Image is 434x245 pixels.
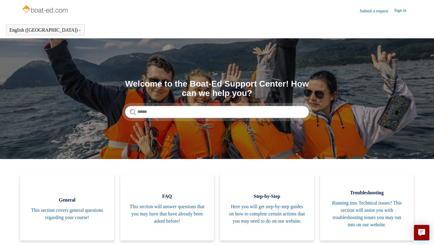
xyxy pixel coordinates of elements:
[120,174,214,240] a: FAQ This section will answer questions that you may have that have already been asked before!
[360,8,394,14] a: Submit a request
[29,207,105,221] span: This section covers general questions regarding your course!
[29,196,105,204] span: General
[129,193,205,200] span: FAQ
[329,199,405,228] span: Running into Technical issues? This section will assist you with troubleshooting issues you may r...
[125,79,309,98] h1: Welcome to the Boat-Ed Support Center! How can we help you?
[129,203,205,225] span: This section will answer questions that you may have that have already been asked before!
[320,174,414,240] a: Troubleshooting Running into Technical issues? This section will assist you with troubleshooting ...
[22,4,70,16] img: Boat-Ed Help Center home page
[414,225,429,240] button: Live chat
[394,7,412,14] a: Sign in
[229,193,305,200] span: Step-by-Step
[9,27,81,33] button: English ([GEOGRAPHIC_DATA])
[20,174,114,240] a: General This section covers general questions regarding your course!
[329,189,405,196] span: Troubleshooting
[229,203,305,225] span: Here you will get step-by-step guides on how to complete certain actions that you may need to do ...
[125,106,309,118] input: Search
[220,174,314,240] a: Step-by-Step Here you will get step-by-step guides on how to complete certain actions that you ma...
